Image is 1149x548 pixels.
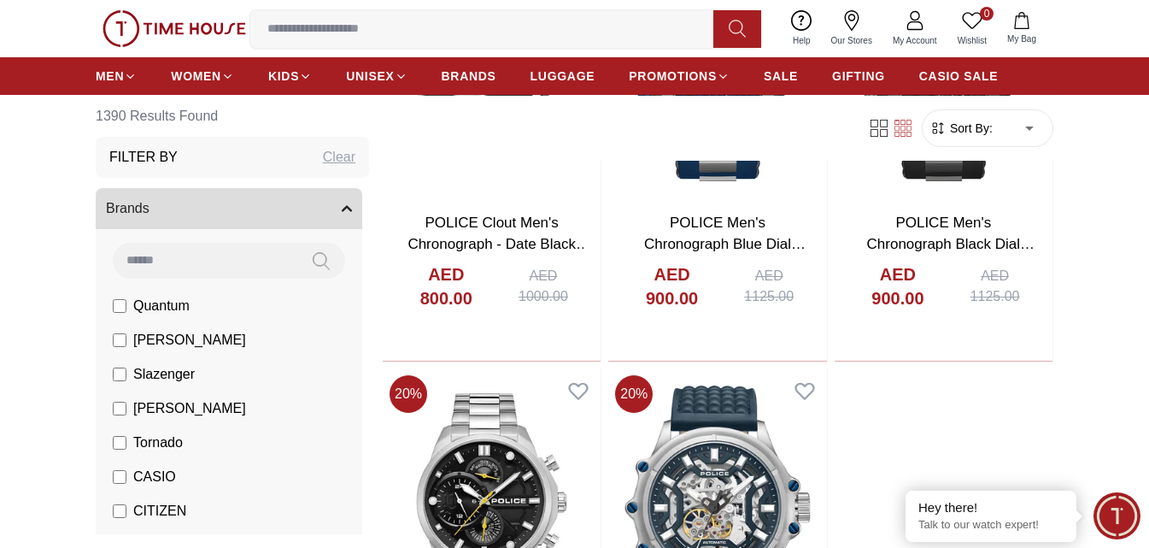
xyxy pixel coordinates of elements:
[980,7,994,21] span: 0
[821,7,882,50] a: Our Stores
[824,34,879,47] span: Our Stores
[390,375,427,413] span: 20 %
[954,266,1035,307] div: AED 1125.00
[729,266,810,307] div: AED 1125.00
[997,9,1046,49] button: My Bag
[629,61,730,91] a: PROMOTIONS
[1000,32,1043,45] span: My Bag
[442,68,496,85] span: BRANDS
[133,364,195,385] span: Slazenger
[96,96,369,137] h6: 1390 Results Found
[786,34,818,47] span: Help
[113,436,126,450] input: Tornado
[531,68,595,85] span: LUGGAGE
[407,215,590,297] a: POLICE Clout Men's Chronograph - Date Black Dial Watch - PEWGO0052401-SET
[96,68,124,85] span: MEN
[113,470,126,484] input: CASIO
[113,368,126,381] input: Slazenger
[951,34,994,47] span: Wishlist
[113,333,126,347] input: [PERSON_NAME]
[268,61,312,91] a: KIDS
[133,296,190,316] span: Quantum
[635,215,806,274] a: POLICE Men's Chronograph Blue Dial Watch - PEWGM0071803
[764,61,798,91] a: SALE
[133,330,246,351] span: [PERSON_NAME]
[323,147,355,168] div: Clear
[400,262,493,310] h4: AED 800.00
[625,262,718,310] h4: AED 900.00
[860,215,1035,274] a: POLICE Men's Chronograph Black Dial Watch - PEWGM0071802
[96,188,362,229] button: Brands
[171,61,234,91] a: WOMEN
[113,504,126,518] input: CITIZEN
[929,120,993,137] button: Sort By:
[113,402,126,415] input: [PERSON_NAME]
[1093,492,1140,539] div: Chat Widget
[783,7,821,50] a: Help
[171,68,221,85] span: WOMEN
[133,467,176,487] span: CASIO
[852,262,945,310] h4: AED 900.00
[947,7,997,50] a: 0Wishlist
[103,10,246,46] img: ...
[886,34,944,47] span: My Account
[531,61,595,91] a: LUGGAGE
[268,68,299,85] span: KIDS
[133,398,246,419] span: [PERSON_NAME]
[106,198,149,219] span: Brands
[503,266,584,307] div: AED 1000.00
[919,68,999,85] span: CASIO SALE
[764,68,798,85] span: SALE
[346,61,407,91] a: UNISEX
[832,61,885,91] a: GIFTING
[133,501,186,521] span: CITIZEN
[442,61,496,91] a: BRANDS
[947,120,993,137] span: Sort By:
[918,518,1064,533] p: Talk to our watch expert!
[133,433,183,453] span: Tornado
[615,375,653,413] span: 20 %
[832,68,885,85] span: GIFTING
[629,68,717,85] span: PROMOTIONS
[113,299,126,313] input: Quantum
[918,499,1064,516] div: Hey there!
[919,61,999,91] a: CASIO SALE
[96,61,137,91] a: MEN
[346,68,394,85] span: UNISEX
[109,147,178,168] h3: Filter By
